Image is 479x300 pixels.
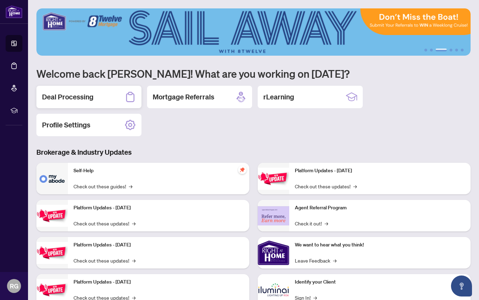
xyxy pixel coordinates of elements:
[36,147,471,157] h3: Brokerage & Industry Updates
[295,182,357,190] a: Check out these updates!→
[455,49,458,51] button: 5
[74,167,244,175] p: Self-Help
[258,168,289,190] img: Platform Updates - June 23, 2025
[430,49,433,51] button: 2
[295,241,465,249] p: We want to hear what you think!
[436,49,447,51] button: 3
[74,182,132,190] a: Check out these guides!→
[450,49,452,51] button: 4
[36,8,471,56] img: Slide 2
[36,242,68,264] img: Platform Updates - July 21, 2025
[325,219,328,227] span: →
[263,92,294,102] h2: rLearning
[258,237,289,268] img: We want to hear what you think!
[42,92,93,102] h2: Deal Processing
[74,278,244,286] p: Platform Updates - [DATE]
[74,241,244,249] p: Platform Updates - [DATE]
[129,182,132,190] span: →
[295,167,465,175] p: Platform Updates - [DATE]
[295,219,328,227] a: Check it out!→
[424,49,427,51] button: 1
[153,92,214,102] h2: Mortgage Referrals
[333,257,336,264] span: →
[451,275,472,296] button: Open asap
[132,219,136,227] span: →
[74,257,136,264] a: Check out these updates!→
[295,278,465,286] p: Identify your Client
[295,204,465,212] p: Agent Referral Program
[36,163,68,194] img: Self-Help
[42,120,90,130] h2: Profile Settings
[258,206,289,225] img: Agent Referral Program
[36,67,471,80] h1: Welcome back [PERSON_NAME]! What are you working on [DATE]?
[353,182,357,190] span: →
[36,205,68,227] img: Platform Updates - September 16, 2025
[6,5,22,18] img: logo
[74,219,136,227] a: Check out these updates!→
[74,204,244,212] p: Platform Updates - [DATE]
[295,257,336,264] a: Leave Feedback→
[10,281,19,291] span: RG
[132,257,136,264] span: →
[238,166,247,174] span: pushpin
[461,49,464,51] button: 6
